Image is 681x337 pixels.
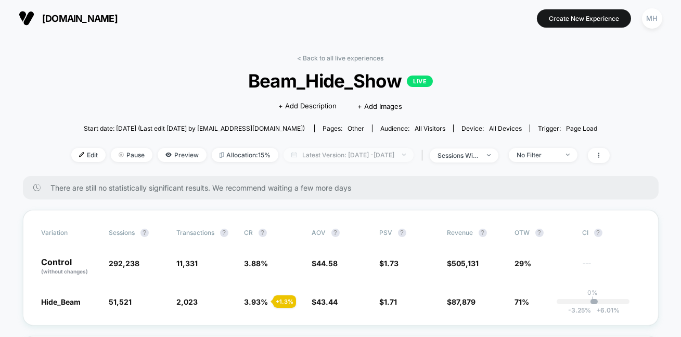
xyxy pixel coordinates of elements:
span: 6.01 % [591,306,620,314]
span: Transactions [177,229,215,236]
span: Latest Version: [DATE] - [DATE] [284,148,414,162]
div: Audience: [380,124,445,132]
p: | [592,296,594,304]
span: Edit [71,148,106,162]
span: Pause [111,148,152,162]
span: CR [245,229,253,236]
button: [DOMAIN_NAME] [16,10,121,27]
span: 43.44 [317,297,338,306]
span: Start date: [DATE] (Last edit [DATE] by [EMAIL_ADDRESS][DOMAIN_NAME]) [84,124,305,132]
button: ? [535,229,544,237]
span: + Add Images [358,102,403,110]
button: MH [639,8,665,29]
img: end [402,154,406,156]
div: sessions with impression [438,152,479,159]
span: + [596,306,600,314]
span: OTW [515,229,572,237]
span: --- [583,260,640,276]
span: Beam_Hide_Show [98,70,583,92]
span: 11,331 [177,259,198,268]
span: 87,879 [452,297,476,306]
span: $ [447,259,479,268]
span: 71% [515,297,530,306]
span: There are still no statistically significant results. We recommend waiting a few more days [51,183,638,192]
span: 51,521 [109,297,132,306]
span: AOV [312,229,326,236]
span: 505,131 [452,259,479,268]
span: 44.58 [317,259,338,268]
span: [DOMAIN_NAME] [42,13,118,24]
img: end [487,154,491,156]
span: Hide_Beam [42,297,81,306]
span: 2,023 [177,297,198,306]
span: (without changes) [42,268,88,274]
span: 1.73 [384,259,399,268]
span: 3.93 % [245,297,268,306]
span: Device: [453,124,530,132]
span: Variation [42,229,99,237]
div: Trigger: [538,124,597,132]
span: + Add Description [279,101,337,111]
span: all devices [489,124,522,132]
img: edit [79,152,84,157]
span: PSV [380,229,393,236]
div: MH [642,8,662,29]
span: Revenue [447,229,473,236]
span: $ [380,259,399,268]
button: ? [398,229,406,237]
span: -3.25 % [568,306,591,314]
img: end [566,154,570,156]
span: 1.71 [384,297,397,306]
span: 292,238 [109,259,140,268]
span: Allocation: 15% [212,148,278,162]
button: ? [220,229,228,237]
a: < Back to all live experiences [298,54,384,62]
div: + 1.3 % [273,295,296,308]
button: ? [594,229,602,237]
button: ? [140,229,149,237]
img: rebalance [220,152,224,158]
span: CI [583,229,640,237]
button: Create New Experience [537,9,631,28]
span: Sessions [109,229,135,236]
span: $ [312,259,338,268]
span: 3.88 % [245,259,268,268]
p: LIVE [407,76,433,87]
span: $ [380,297,397,306]
span: 29% [515,259,532,268]
img: calendar [291,152,297,157]
p: Control [42,258,99,276]
div: Pages: [323,124,364,132]
span: All Visitors [415,124,445,132]
span: | [419,148,430,163]
button: ? [479,229,487,237]
span: $ [447,297,476,306]
span: Page Load [566,124,597,132]
span: $ [312,297,338,306]
span: Preview [158,148,207,162]
img: end [119,152,124,157]
img: Visually logo [19,10,34,26]
span: other [348,124,364,132]
div: No Filter [517,151,558,159]
button: ? [259,229,267,237]
button: ? [331,229,340,237]
p: 0% [588,289,598,296]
